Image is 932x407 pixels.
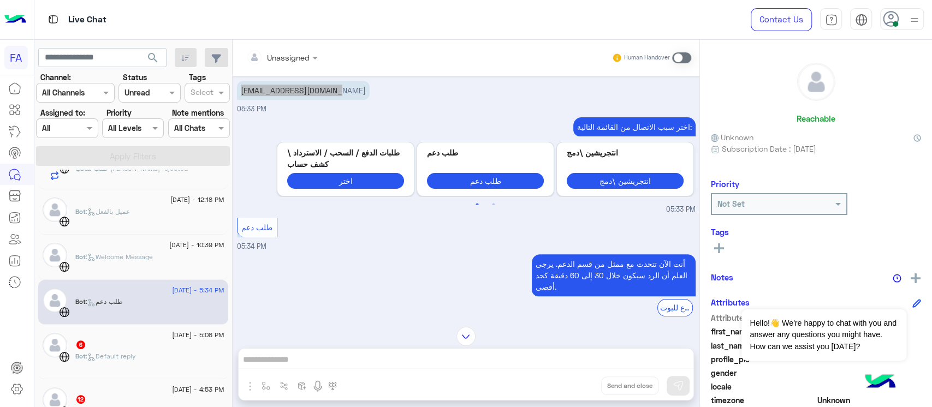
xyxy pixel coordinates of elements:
[237,105,266,113] span: 05:33 PM
[36,146,230,166] button: Apply Filters
[46,13,60,26] img: tab
[75,154,216,172] span: السلام عليكم. لو سمحت عندي مكشلة كل ما أقدم طلب سحب يجيبلي rejected
[711,227,921,237] h6: Tags
[75,207,86,216] span: Bot
[825,14,838,26] img: tab
[140,48,167,71] button: search
[169,240,224,250] span: [DATE] - 10:39 PM
[567,147,684,158] p: انتجريشين \دمج
[601,376,658,395] button: Send and close
[123,71,147,83] label: Status
[43,288,67,313] img: defaultAdmin.png
[59,307,70,318] img: WebChat
[911,273,921,283] img: add
[722,143,816,154] span: Subscription Date : [DATE]
[4,8,26,31] img: Logo
[86,352,136,360] span: : Default reply
[907,13,921,27] img: profile
[711,394,815,406] span: timezone
[861,363,899,402] img: hulul-logo.png
[820,8,842,31] a: tab
[711,131,753,143] span: Unknown
[797,113,835,123] h6: Reachable
[287,147,404,170] p: طلبات الدفع / السحب / الاسترداد \ كشف حساب
[532,254,696,296] p: 19/8/2025, 5:34 PM
[427,147,544,158] p: طلب دعم
[76,340,85,349] span: 6
[567,173,684,189] button: انتجريشين \دمج
[172,285,224,295] span: [DATE] - 5:34 PM
[488,199,499,210] button: 2 of 2
[624,53,670,62] small: Human Handover
[146,51,159,64] span: search
[472,199,483,210] button: 1 of 2
[172,107,224,118] label: Note mentions
[711,312,815,324] span: Attribute Name
[711,272,733,282] h6: Notes
[711,340,815,351] span: last_name
[106,107,132,118] label: Priority
[4,46,28,69] div: FA
[817,381,922,392] span: null
[172,330,224,340] span: [DATE] - 5:08 PM
[711,367,815,379] span: gender
[456,327,476,346] img: scroll
[43,243,67,267] img: defaultAdmin.png
[711,354,815,365] span: profile_pic
[751,8,812,31] a: Contact Us
[237,242,266,250] span: 05:34 PM
[68,13,106,27] p: Live Chat
[59,351,70,362] img: WebChat
[59,261,70,272] img: WebChat
[86,297,123,306] span: : طلب دعم
[798,63,835,100] img: defaultAdmin.png
[76,395,85,404] span: 12
[711,381,815,392] span: locale
[427,173,544,189] button: طلب دعم
[189,71,206,83] label: Tags
[666,205,696,215] span: 05:33 PM
[711,297,750,307] h6: Attributes
[817,394,922,406] span: Unknown
[287,173,404,189] button: اختر
[657,299,693,316] div: الرجوع للبوت
[75,253,86,261] span: Bot
[817,367,922,379] span: null
[43,197,67,222] img: defaultAdmin.png
[237,81,370,100] p: 19/8/2025, 5:33 PM
[59,216,70,227] img: WebChat
[573,117,696,136] p: 19/8/2025, 5:33 PM
[86,207,130,216] span: : عميل بالفعل
[43,333,67,357] img: defaultAdmin.png
[75,352,86,360] span: Bot
[711,179,739,189] h6: Priority
[86,253,153,261] span: : Welcome Message
[893,274,901,283] img: notes
[711,326,815,337] span: first_name
[855,14,868,26] img: tab
[75,297,86,306] span: Bot
[741,309,906,361] span: Hello!👋 We're happy to chat with you and answer any questions you might have. How can we assist y...
[40,71,71,83] label: Channel:
[189,86,213,100] div: Select
[170,195,224,205] span: [DATE] - 12:18 PM
[241,223,272,232] span: طلب دعم
[172,385,224,394] span: [DATE] - 4:53 PM
[40,107,85,118] label: Assigned to:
